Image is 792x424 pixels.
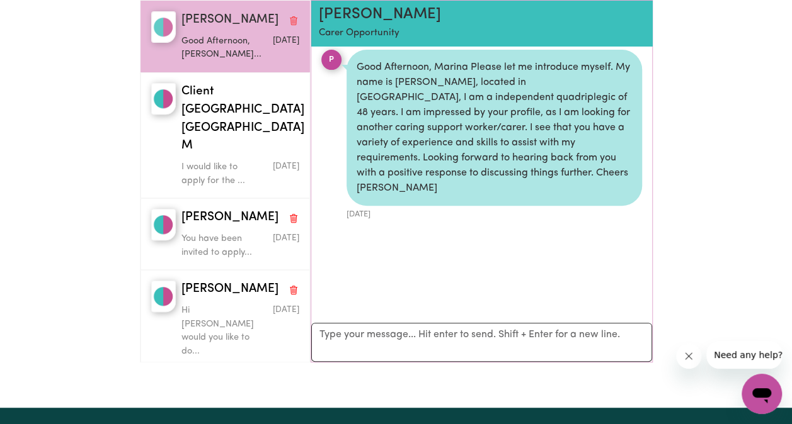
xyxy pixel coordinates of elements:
span: Message sent on May 5, 2025 [273,234,299,242]
span: [PERSON_NAME] [181,209,278,227]
p: Good Afternoon, [PERSON_NAME]... [181,35,260,62]
button: Delete conversation [288,282,299,298]
p: I would like to apply for the ... [181,160,260,187]
span: Message sent on February 3, 2025 [273,306,299,314]
h2: [PERSON_NAME] [319,6,590,24]
img: Client South Coogee NSW M [151,83,176,114]
span: [PERSON_NAME] [181,11,278,30]
div: Good Afternoon, Marina Please let me introduce myself. My name is [PERSON_NAME], located in [GEOG... [347,50,642,206]
div: [DATE] [347,206,642,220]
img: Peter Z [151,11,176,43]
button: Delete conversation [309,111,321,128]
iframe: Close message [676,343,701,369]
img: Isabella C [151,209,176,240]
button: Delete conversation [288,12,299,28]
p: You have been invited to apply... [181,232,260,259]
iframe: Button to launch messaging window [742,374,782,414]
p: Hi [PERSON_NAME] would you like to do... [181,304,260,358]
span: Message sent on September 2, 2025 [273,36,299,45]
button: Client South Coogee NSW MClient [GEOGRAPHIC_DATA] [GEOGRAPHIC_DATA] MDelete conversationI would l... [141,72,310,198]
button: Isabella C[PERSON_NAME]Delete conversationYou have been invited to apply...Message sent on May 5,... [141,198,310,270]
button: Freddy B[PERSON_NAME]Delete conversationHi [PERSON_NAME] would you like to do...Message sent on F... [141,270,310,369]
span: Client [GEOGRAPHIC_DATA] [GEOGRAPHIC_DATA] M [181,83,304,155]
span: [PERSON_NAME] [181,281,278,299]
p: Carer Opportunity [319,26,590,41]
span: Need any help? [8,9,76,19]
button: Delete conversation [288,210,299,226]
button: Peter Z[PERSON_NAME]Delete conversationGood Afternoon, [PERSON_NAME]...Message sent on September ... [141,1,310,72]
img: Freddy B [151,281,176,312]
div: P [321,50,341,70]
iframe: Message from company [706,341,782,369]
span: Message sent on September 4, 2025 [273,162,299,170]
